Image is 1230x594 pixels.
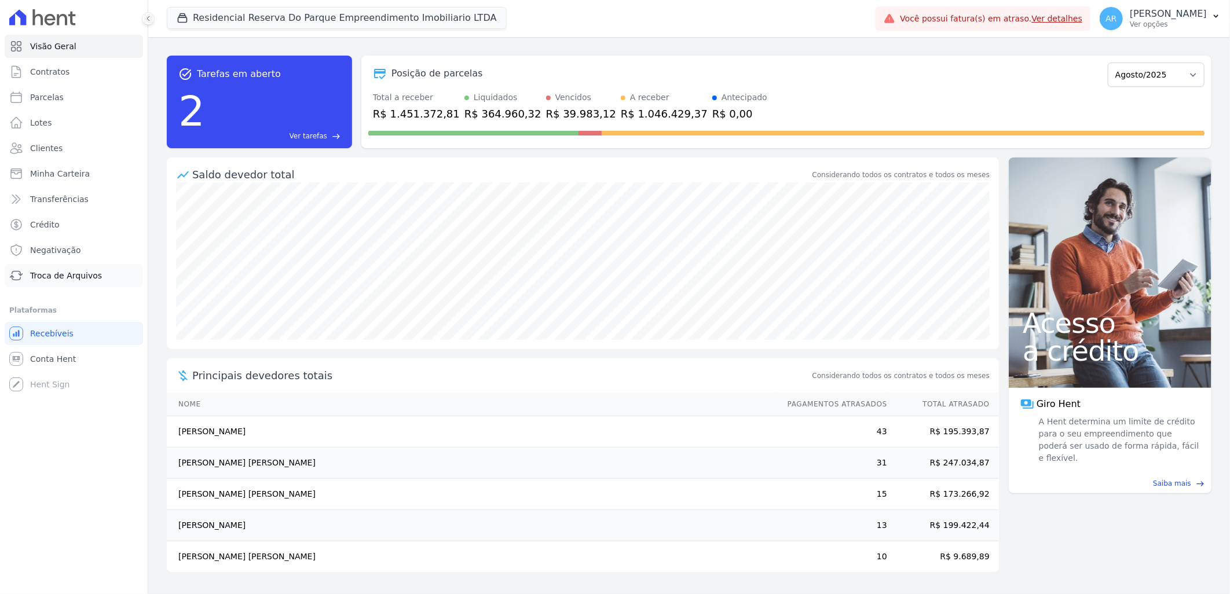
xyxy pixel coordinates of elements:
div: Plataformas [9,303,138,317]
a: Ver detalhes [1032,14,1083,23]
span: Considerando todos os contratos e todos os meses [812,371,990,381]
th: Total Atrasado [888,393,999,416]
div: Total a receber [373,91,460,104]
div: Posição de parcelas [391,67,483,80]
span: Negativação [30,244,81,256]
a: Parcelas [5,86,143,109]
span: Visão Geral [30,41,76,52]
div: 2 [178,81,205,141]
td: [PERSON_NAME] [167,510,777,541]
span: a crédito [1023,337,1198,365]
div: R$ 1.046.429,37 [621,106,708,122]
td: 15 [777,479,888,510]
span: Giro Hent [1037,397,1081,411]
td: 43 [777,416,888,448]
div: Saldo devedor total [192,167,810,182]
span: Conta Hent [30,353,76,365]
a: Transferências [5,188,143,211]
a: Visão Geral [5,35,143,58]
div: R$ 1.451.372,81 [373,106,460,122]
span: east [1196,479,1205,488]
button: AR [PERSON_NAME] Ver opções [1090,2,1230,35]
td: R$ 247.034,87 [888,448,999,479]
div: Liquidados [474,91,518,104]
span: east [332,132,341,141]
span: Recebíveis [30,328,74,339]
p: Ver opções [1130,20,1207,29]
div: A receber [630,91,669,104]
span: Minha Carteira [30,168,90,179]
td: 31 [777,448,888,479]
span: Transferências [30,193,89,205]
a: Negativação [5,239,143,262]
span: Saiba mais [1153,478,1191,489]
div: R$ 39.983,12 [546,106,616,122]
span: Tarefas em aberto [197,67,281,81]
a: Troca de Arquivos [5,264,143,287]
a: Crédito [5,213,143,236]
td: R$ 9.689,89 [888,541,999,573]
td: R$ 195.393,87 [888,416,999,448]
th: Nome [167,393,777,416]
td: [PERSON_NAME] [PERSON_NAME] [167,479,777,510]
div: Considerando todos os contratos e todos os meses [812,170,990,180]
div: R$ 0,00 [712,106,767,122]
a: Clientes [5,137,143,160]
td: R$ 199.422,44 [888,510,999,541]
span: AR [1105,14,1116,23]
td: [PERSON_NAME] [PERSON_NAME] [167,448,777,479]
a: Saiba mais east [1016,478,1205,489]
a: Conta Hent [5,347,143,371]
button: Residencial Reserva Do Parque Empreendimento Imobiliario LTDA [167,7,507,29]
td: [PERSON_NAME] [PERSON_NAME] [167,541,777,573]
span: Principais devedores totais [192,368,810,383]
a: Recebíveis [5,322,143,345]
a: Contratos [5,60,143,83]
span: Crédito [30,219,60,230]
span: Ver tarefas [290,131,327,141]
th: Pagamentos Atrasados [777,393,888,416]
p: [PERSON_NAME] [1130,8,1207,20]
a: Minha Carteira [5,162,143,185]
span: Clientes [30,142,63,154]
span: Troca de Arquivos [30,270,102,281]
span: Lotes [30,117,52,129]
span: Você possui fatura(s) em atraso. [900,13,1082,25]
span: Contratos [30,66,69,78]
a: Ver tarefas east [210,131,341,141]
a: Lotes [5,111,143,134]
td: 10 [777,541,888,573]
span: Acesso [1023,309,1198,337]
td: R$ 173.266,92 [888,479,999,510]
td: 13 [777,510,888,541]
span: task_alt [178,67,192,81]
td: [PERSON_NAME] [167,416,777,448]
div: Vencidos [555,91,591,104]
span: A Hent determina um limite de crédito para o seu empreendimento que poderá ser usado de forma ráp... [1037,416,1200,464]
div: Antecipado [722,91,767,104]
span: Parcelas [30,91,64,103]
div: R$ 364.960,32 [464,106,541,122]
